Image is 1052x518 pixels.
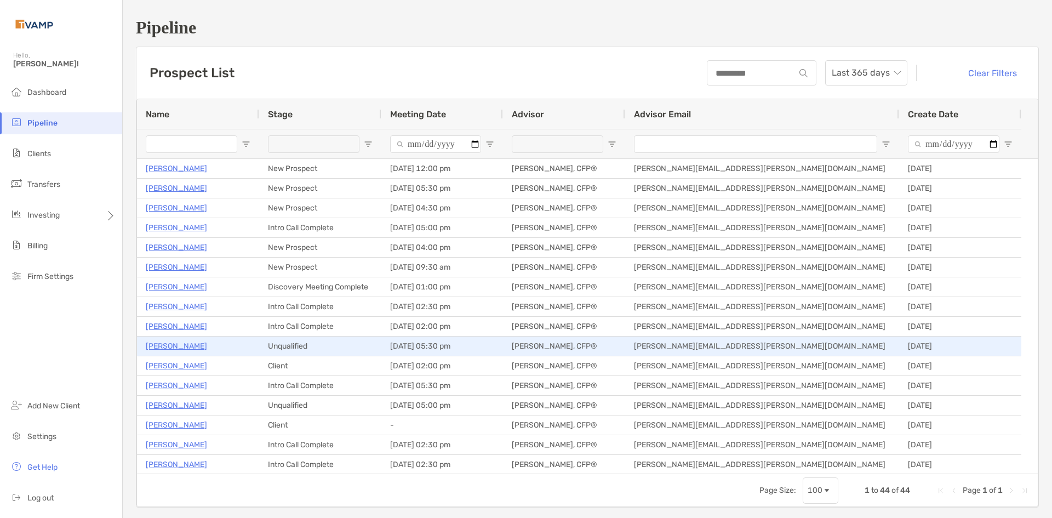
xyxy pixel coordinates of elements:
[899,415,1021,435] div: [DATE]
[259,277,381,297] div: Discovery Meeting Complete
[381,258,503,277] div: [DATE] 09:30 am
[27,210,60,220] span: Investing
[803,477,838,504] div: Page Size
[900,486,910,495] span: 44
[936,486,945,495] div: First Page
[882,140,890,149] button: Open Filter Menu
[10,491,23,504] img: logout icon
[259,179,381,198] div: New Prospect
[503,258,625,277] div: [PERSON_NAME], CFP®
[146,201,207,215] a: [PERSON_NAME]
[625,376,899,395] div: [PERSON_NAME][EMAIL_ADDRESS][PERSON_NAME][DOMAIN_NAME]
[10,238,23,252] img: billing icon
[27,88,66,97] span: Dashboard
[899,198,1021,218] div: [DATE]
[503,238,625,257] div: [PERSON_NAME], CFP®
[899,297,1021,316] div: [DATE]
[10,146,23,160] img: clients icon
[503,317,625,336] div: [PERSON_NAME], CFP®
[146,379,207,392] a: [PERSON_NAME]
[871,486,878,495] span: to
[146,162,207,175] a: [PERSON_NAME]
[950,486,958,495] div: Previous Page
[625,297,899,316] div: [PERSON_NAME][EMAIL_ADDRESS][PERSON_NAME][DOMAIN_NAME]
[989,486,996,495] span: of
[259,396,381,415] div: Unqualified
[259,238,381,257] div: New Prospect
[899,317,1021,336] div: [DATE]
[259,455,381,474] div: Intro Call Complete
[259,376,381,395] div: Intro Call Complete
[625,435,899,454] div: [PERSON_NAME][EMAIL_ADDRESS][PERSON_NAME][DOMAIN_NAME]
[503,218,625,237] div: [PERSON_NAME], CFP®
[146,260,207,274] a: [PERSON_NAME]
[27,118,58,128] span: Pipeline
[259,258,381,277] div: New Prospect
[146,359,207,373] p: [PERSON_NAME]
[485,140,494,149] button: Open Filter Menu
[27,272,73,281] span: Firm Settings
[259,435,381,454] div: Intro Call Complete
[381,159,503,178] div: [DATE] 12:00 pm
[146,418,207,432] a: [PERSON_NAME]
[146,438,207,452] a: [PERSON_NAME]
[10,177,23,190] img: transfers icon
[625,277,899,297] div: [PERSON_NAME][EMAIL_ADDRESS][PERSON_NAME][DOMAIN_NAME]
[880,486,890,495] span: 44
[503,435,625,454] div: [PERSON_NAME], CFP®
[381,337,503,356] div: [DATE] 05:30 pm
[899,356,1021,375] div: [DATE]
[381,238,503,257] div: [DATE] 04:00 pm
[759,486,796,495] div: Page Size:
[908,109,958,119] span: Create Date
[625,455,899,474] div: [PERSON_NAME][EMAIL_ADDRESS][PERSON_NAME][DOMAIN_NAME]
[381,297,503,316] div: [DATE] 02:30 pm
[963,486,981,495] span: Page
[390,109,446,119] span: Meeting Date
[381,455,503,474] div: [DATE] 02:30 pm
[146,300,207,314] a: [PERSON_NAME]
[625,218,899,237] div: [PERSON_NAME][EMAIL_ADDRESS][PERSON_NAME][DOMAIN_NAME]
[146,399,207,412] a: [PERSON_NAME]
[146,241,207,254] a: [PERSON_NAME]
[259,415,381,435] div: Client
[808,486,822,495] div: 100
[146,320,207,333] a: [PERSON_NAME]
[1004,140,1013,149] button: Open Filter Menu
[899,238,1021,257] div: [DATE]
[146,181,207,195] a: [PERSON_NAME]
[381,218,503,237] div: [DATE] 05:00 pm
[150,65,235,81] h3: Prospect List
[146,280,207,294] p: [PERSON_NAME]
[899,258,1021,277] div: [DATE]
[625,198,899,218] div: [PERSON_NAME][EMAIL_ADDRESS][PERSON_NAME][DOMAIN_NAME]
[899,337,1021,356] div: [DATE]
[146,109,169,119] span: Name
[259,159,381,178] div: New Prospect
[625,396,899,415] div: [PERSON_NAME][EMAIL_ADDRESS][PERSON_NAME][DOMAIN_NAME]
[27,241,48,251] span: Billing
[503,415,625,435] div: [PERSON_NAME], CFP®
[998,486,1003,495] span: 1
[381,198,503,218] div: [DATE] 04:30 pm
[27,493,54,503] span: Log out
[27,149,51,158] span: Clients
[10,269,23,282] img: firm-settings icon
[146,339,207,353] p: [PERSON_NAME]
[381,317,503,336] div: [DATE] 02:00 pm
[27,463,58,472] span: Get Help
[13,4,55,44] img: Zoe Logo
[381,179,503,198] div: [DATE] 05:30 pm
[136,18,1039,38] h1: Pipeline
[625,356,899,375] div: [PERSON_NAME][EMAIL_ADDRESS][PERSON_NAME][DOMAIN_NAME]
[146,221,207,235] a: [PERSON_NAME]
[503,179,625,198] div: [PERSON_NAME], CFP®
[10,116,23,129] img: pipeline icon
[503,455,625,474] div: [PERSON_NAME], CFP®
[503,396,625,415] div: [PERSON_NAME], CFP®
